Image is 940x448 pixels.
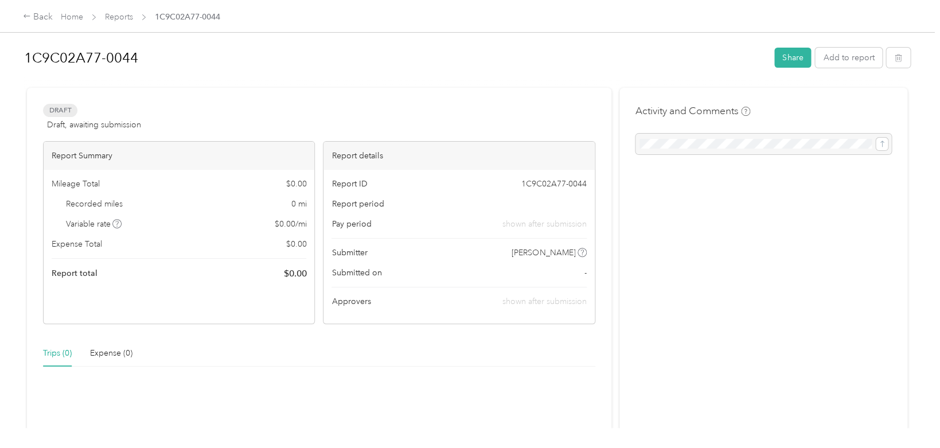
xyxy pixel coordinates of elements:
span: Submitter [331,247,367,259]
span: Mileage Total [52,178,100,190]
span: Report ID [331,178,367,190]
div: Report details [323,142,594,170]
span: $ 0.00 [286,178,306,190]
span: shown after submission [502,297,587,306]
h1: 1C9C02A77-0044 [24,44,766,72]
span: Draft [43,104,77,117]
div: Trips (0) [43,347,72,360]
div: Expense (0) [90,347,132,360]
a: Reports [105,12,133,22]
span: [PERSON_NAME] [512,247,575,259]
span: Submitted on [331,267,381,279]
a: Home [61,12,83,22]
span: Recorded miles [66,198,123,210]
button: Share [774,48,811,68]
button: Add to report [815,48,882,68]
span: 1C9C02A77-0044 [155,11,220,23]
span: Pay period [331,218,371,230]
span: 0 mi [291,198,306,210]
span: Variable rate [66,218,122,230]
span: Approvers [331,295,370,307]
span: Expense Total [52,238,102,250]
span: shown after submission [502,218,587,230]
span: 1C9C02A77-0044 [521,178,587,190]
div: Report Summary [44,142,314,170]
h4: Activity and Comments [635,104,750,118]
span: Report total [52,267,97,279]
span: $ 0.00 [286,238,306,250]
span: $ 0.00 [283,267,306,281]
span: Report period [331,198,384,210]
div: Back [23,10,53,24]
span: Draft, awaiting submission [47,119,141,131]
span: - [584,267,587,279]
span: $ 0.00 / mi [274,218,306,230]
iframe: Everlance-gr Chat Button Frame [876,384,940,448]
